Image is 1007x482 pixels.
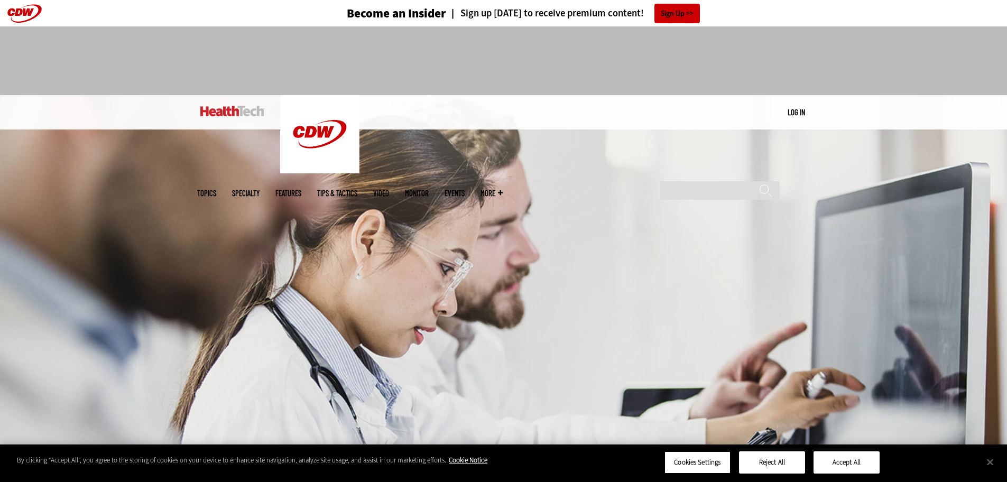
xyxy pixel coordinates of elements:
a: Events [445,189,465,197]
img: Home [200,106,264,116]
a: Log in [788,107,805,117]
button: Reject All [739,451,805,474]
a: More information about your privacy [449,456,487,465]
a: Sign Up [654,4,700,23]
button: Close [978,450,1002,474]
span: More [481,189,503,197]
a: Video [373,189,389,197]
span: Specialty [232,189,260,197]
iframe: advertisement [311,37,696,85]
a: CDW [280,165,359,176]
button: Cookies Settings [664,451,731,474]
div: User menu [788,107,805,118]
a: Features [275,189,301,197]
button: Accept All [814,451,880,474]
a: Become an Insider [307,7,446,20]
a: Sign up [DATE] to receive premium content! [446,8,644,18]
img: Home [280,95,359,173]
a: MonITor [405,189,429,197]
h3: Become an Insider [347,7,446,20]
div: By clicking “Accept All”, you agree to the storing of cookies on your device to enhance site navi... [17,455,487,466]
a: Tips & Tactics [317,189,357,197]
span: Topics [197,189,216,197]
